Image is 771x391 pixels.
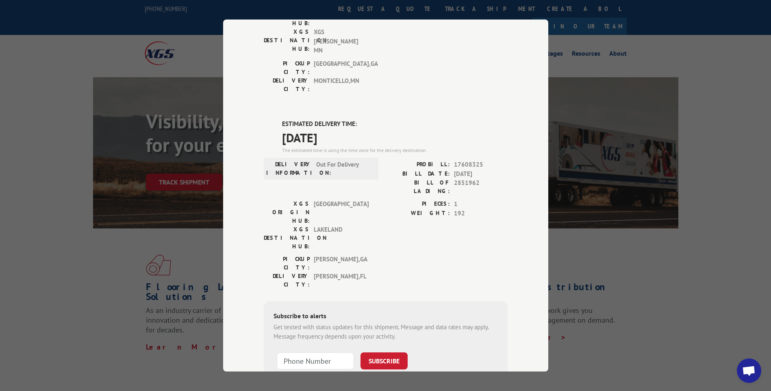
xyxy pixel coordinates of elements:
[264,255,310,272] label: PICKUP CITY:
[282,147,508,154] div: The estimated time is using the time zone for the delivery destination.
[454,160,508,169] span: 17608325
[454,178,508,195] span: 2851962
[282,128,508,147] span: [DATE]
[314,76,369,93] span: MONTICELLO , MN
[314,28,369,55] span: XGS [PERSON_NAME] MN
[386,178,450,195] label: BILL OF LADING:
[264,272,310,289] label: DELIVERY CITY:
[264,59,310,76] label: PICKUP CITY:
[454,169,508,179] span: [DATE]
[316,160,371,177] span: Out For Delivery
[274,311,498,323] div: Subscribe to alerts
[314,59,369,76] span: [GEOGRAPHIC_DATA] , GA
[264,200,310,225] label: XGS ORIGIN HUB:
[264,225,310,251] label: XGS DESTINATION HUB:
[264,28,310,55] label: XGS DESTINATION HUB:
[274,323,498,341] div: Get texted with status updates for this shipment. Message and data rates may apply. Message frequ...
[454,209,508,218] span: 192
[282,119,508,129] label: ESTIMATED DELIVERY TIME:
[314,200,369,225] span: [GEOGRAPHIC_DATA]
[386,200,450,209] label: PIECES:
[386,160,450,169] label: PROBILL:
[277,352,354,369] input: Phone Number
[266,160,312,177] label: DELIVERY INFORMATION:
[314,272,369,289] span: [PERSON_NAME] , FL
[454,200,508,209] span: 1
[737,358,761,383] div: Open chat
[314,255,369,272] span: [PERSON_NAME] , GA
[386,209,450,218] label: WEIGHT:
[361,352,408,369] button: SUBSCRIBE
[386,169,450,179] label: BILL DATE:
[264,76,310,93] label: DELIVERY CITY:
[314,225,369,251] span: LAKELAND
